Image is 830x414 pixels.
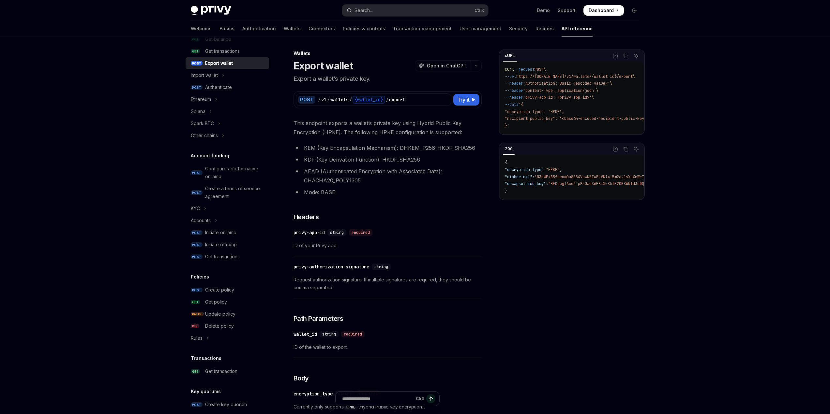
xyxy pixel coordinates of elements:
span: GET [191,49,200,54]
a: Welcome [191,21,212,36]
span: '{ [519,102,523,107]
span: Path Parameters [294,314,343,323]
a: GETGet policy [186,296,269,308]
div: {wallet_id} [353,96,385,104]
span: POST [191,230,203,235]
button: Report incorrect code [611,52,620,60]
span: \ [633,74,635,79]
button: Toggle Other chains section [186,130,269,141]
a: API reference [562,21,593,36]
a: DELDelete policy [186,320,269,332]
a: Basics [219,21,234,36]
div: Initiate offramp [205,241,237,249]
a: User management [460,21,501,36]
div: Accounts [191,217,211,224]
button: Try it [453,94,479,106]
span: Headers [294,212,319,221]
button: Send message [426,394,435,403]
div: Other chains [191,132,218,139]
button: Toggle dark mode [629,5,640,16]
span: --data [505,102,519,107]
a: Authentication [242,21,276,36]
div: Solana [191,107,205,115]
li: KEM (Key Encapsulation Mechanism): DHKEM_P256_HKDF_SHA256 [294,143,482,152]
div: privy-authorization-signature [294,264,369,270]
span: Ctrl K [475,8,484,13]
span: : [546,181,548,186]
input: Ask a question... [342,392,413,406]
div: Get transactions [205,47,240,55]
span: \ [592,95,594,100]
span: GET [191,369,200,374]
div: 200 [503,145,515,153]
a: Dashboard [583,5,624,16]
a: POSTInitiate onramp [186,227,269,238]
a: Security [509,21,528,36]
a: POSTCreate policy [186,284,269,296]
a: POSTCreate a terms of service agreement [186,183,269,202]
span: "encryption_type": "HPKE", [505,109,564,114]
a: Wallets [284,21,301,36]
button: Copy the contents from the code block [622,52,630,60]
div: Delete policy [205,322,234,330]
li: AEAD (Authenticated Encryption with Associated Data): CHACHA20_POLY1305 [294,167,482,185]
span: 'privy-app-id: <privy-app-id>' [523,95,592,100]
span: --url [505,74,516,79]
span: "encryption_type" [505,167,544,172]
span: --header [505,95,523,100]
span: POST [191,85,203,90]
a: POSTGet transactions [186,251,269,263]
span: : [544,167,546,172]
div: / [349,96,352,103]
div: Get transaction [205,367,237,375]
a: POSTConfigure app for native onramp [186,163,269,182]
button: Toggle Rules section [186,332,269,344]
span: Request authorization signature. If multiple signatures are required, they should be comma separa... [294,276,482,292]
span: : [532,174,535,179]
h1: Export wallet [294,60,353,72]
span: POST [191,190,203,195]
span: --header [505,81,523,86]
div: / [327,96,330,103]
div: cURL [503,52,517,60]
a: GETGet transactions [186,45,269,57]
div: export [389,96,405,103]
span: "encapsulated_key" [505,181,546,186]
button: Ask AI [632,145,641,153]
h5: Policies [191,273,209,281]
button: Copy the contents from the code block [622,145,630,153]
span: POST [191,170,203,175]
span: "ciphertext" [505,174,532,179]
span: \ [596,88,598,93]
div: POST [298,96,315,104]
div: Ethereum [191,95,211,103]
button: Ask AI [632,52,641,60]
button: Toggle Spark BTC section [186,118,269,129]
a: POSTAuthenticate [186,81,269,93]
span: --header [505,88,523,93]
div: / [386,96,388,103]
div: Get policy [205,298,227,306]
span: \ [544,67,546,72]
div: wallet_id [294,331,317,337]
div: Create key quorum [205,401,247,408]
a: Support [558,7,576,14]
div: Spark BTC [191,120,214,127]
div: Wallets [294,50,482,57]
div: Create a terms of service agreement [205,185,265,200]
button: Open in ChatGPT [415,60,471,71]
span: Open in ChatGPT [427,63,467,69]
span: "BECqbgIAcs3TpP5GadS6F8mXkSktR2DR8WNtd3e0Qcy7PpoRHEygpzjFWttntS+SEM3VSr4Thewh18ZP9chseLE=" [548,181,754,186]
a: POSTCreate key quorum [186,399,269,410]
a: Transaction management [393,21,452,36]
div: Export wallet [205,59,233,67]
div: Rules [191,334,203,342]
div: v1 [321,96,326,103]
div: Import wallet [191,71,218,79]
h5: Account funding [191,152,229,160]
li: Mode: BASE [294,188,482,197]
span: curl [505,67,514,72]
img: dark logo [191,6,231,15]
button: Toggle KYC section [186,203,269,214]
span: This endpoint exports a wallet’s private key using Hybrid Public Key Encryption (HPKE). The follo... [294,119,482,137]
